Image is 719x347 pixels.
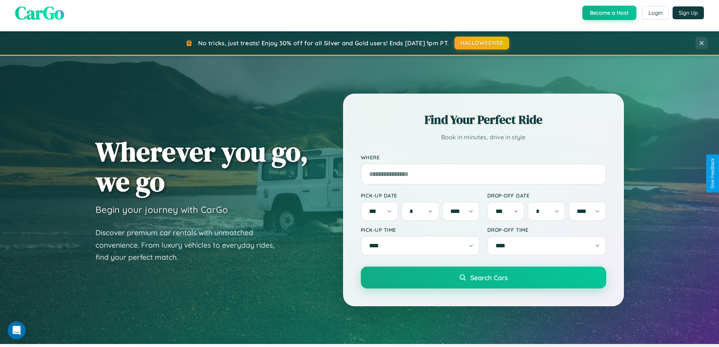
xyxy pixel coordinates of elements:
p: Book in minutes, drive in style [361,132,606,143]
button: Login [642,6,669,20]
label: Pick-up Time [361,227,480,233]
span: No tricks, just treats! Enjoy 30% off for all Silver and Gold users! Ends [DATE] 1pm PT. [198,39,449,47]
p: Discover premium car rentals with unmatched convenience. From luxury vehicles to everyday rides, ... [95,227,284,264]
label: Drop-off Time [487,227,606,233]
label: Pick-up Date [361,192,480,199]
button: HALLOWEEN30 [454,37,509,49]
button: Search Cars [361,267,606,288]
label: Drop-off Date [487,192,606,199]
button: Become a Host [582,6,636,20]
h2: Find Your Perfect Ride [361,111,606,128]
h1: Wherever you go, we go [95,137,308,196]
h3: Begin your journey with CarGo [95,204,228,215]
label: Where [361,154,606,160]
span: CarGo [15,0,64,25]
div: Give Feedback [710,158,715,189]
iframe: Intercom live chat [8,321,26,339]
button: Sign Up [673,6,704,19]
span: Search Cars [470,273,508,282]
